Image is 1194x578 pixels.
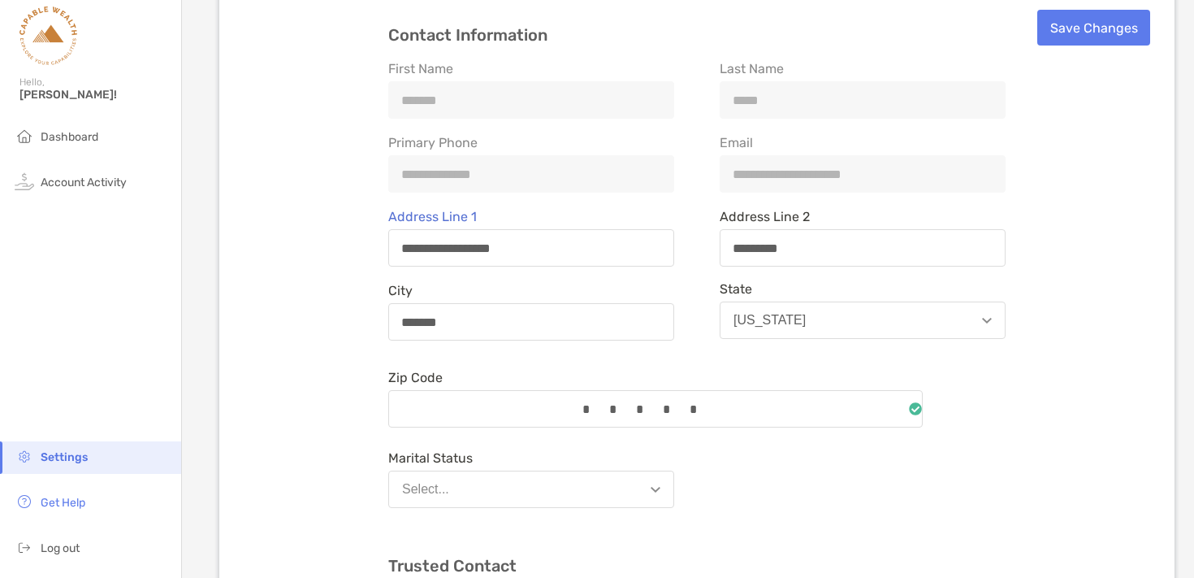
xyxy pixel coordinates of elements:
h3: Contact Information [388,26,1006,45]
input: Zip Codeinput is ready icon [389,402,909,416]
span: Dashboard [41,130,98,144]
img: Open dropdown arrow [982,318,992,324]
span: Marital Status [388,450,674,466]
input: City [389,315,673,329]
span: Primary Phone [388,135,674,150]
span: First Name [388,61,674,76]
span: Address Line 1 [388,209,674,224]
input: Email [720,167,1005,181]
img: Open dropdown arrow [651,487,660,493]
input: Address Line 2 [720,241,1005,255]
span: Get Help [41,496,85,510]
span: City [388,283,674,298]
span: Settings [41,450,88,464]
button: Select... [388,471,674,508]
input: First Name [389,93,673,107]
img: settings icon [15,446,34,466]
span: Address Line 2 [720,209,1006,224]
span: State [720,281,1006,297]
span: Account Activity [41,176,127,189]
img: get-help icon [15,492,34,511]
input: Primary Phone [389,167,673,181]
div: [US_STATE] [733,313,806,328]
h3: Trusted Contact [388,557,1006,576]
span: Log out [41,541,80,555]
button: [US_STATE] [720,302,1006,339]
span: [PERSON_NAME]! [19,88,171,102]
div: Select... [402,482,449,497]
span: Last Name [720,61,1006,76]
button: Save Changes [1037,10,1150,46]
img: input is ready icon [909,402,922,415]
img: Zoe Logo [19,7,77,65]
img: activity icon [15,172,34,191]
input: Address Line 1 [389,241,673,255]
span: Zip Code [388,370,923,385]
span: Email [720,135,1006,150]
input: Last Name [720,93,1005,107]
img: logout icon [15,537,34,557]
img: household icon [15,126,34,146]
